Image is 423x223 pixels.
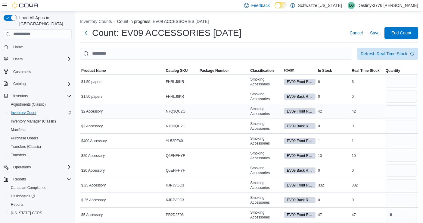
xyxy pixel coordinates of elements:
span: Catalog [13,81,26,86]
span: Canadian Compliance [11,185,46,190]
span: Smoking Accessories [250,92,281,101]
span: EV09 Front Room [284,212,316,218]
span: Package Number [200,68,229,73]
span: $1.50 papers [81,94,102,99]
a: [US_STATE] CCRS [8,209,45,217]
div: 0 [317,123,350,130]
a: Purchase Orders [8,135,41,142]
span: EV09 Front Room [284,108,316,114]
div: Refresh Real Time Stock [361,51,407,57]
span: Product Name [81,68,106,73]
span: EV09 Back Room [284,123,316,129]
span: $20 Accessory [81,168,105,173]
span: D3 [349,2,354,9]
span: KJPJVGC3 [166,183,184,188]
span: YL52PF40 [166,139,183,143]
span: Smoking Accessories [250,77,281,87]
button: Product Name [80,67,165,74]
span: FHRLJ8KR [166,94,184,99]
button: Transfers [6,151,74,159]
span: EV09 Front Room [287,109,313,114]
span: Classification [250,68,274,73]
span: Washington CCRS [8,209,72,217]
span: Inventory Count [8,109,72,116]
span: Room [284,68,294,73]
div: 332 [317,182,350,189]
span: End Count [391,30,411,36]
div: 332 [350,182,384,189]
a: Inventory Manager (Classic) [8,118,58,125]
button: Reports [6,200,74,209]
button: Quantity [384,67,418,74]
span: Load All Apps in [GEOGRAPHIC_DATA] [17,15,72,27]
span: Adjustments (Classic) [8,101,72,108]
span: Transfers [8,151,72,159]
span: EV09 Front Room [287,153,313,158]
span: Adjustments (Classic) [11,102,46,107]
a: Transfers [8,151,28,159]
span: EV09 Front Room [284,182,316,188]
div: 0 [317,196,350,204]
button: Canadian Compliance [6,183,74,192]
span: Smoking Accessories [250,121,281,131]
div: 0 [350,196,384,204]
button: Manifests [6,126,74,134]
button: Home [1,43,74,51]
span: Cancel [350,30,363,36]
div: 1 [317,137,350,145]
button: Users [1,55,74,63]
p: | [344,2,346,9]
span: Catalog [11,80,72,88]
div: 10 [350,152,384,159]
div: 0 [350,93,384,100]
span: Transfers (Classic) [8,143,72,150]
a: Home [11,43,25,51]
button: Inventory Manager (Classic) [6,117,74,126]
div: 47 [317,211,350,218]
button: Inventory [1,92,74,100]
a: Dashboards [8,193,37,200]
span: Smoking Accessories [250,136,281,146]
button: Classification [249,67,283,74]
button: Catalog [11,80,28,88]
p: Schwazze [US_STATE] [298,2,342,9]
button: Adjustments (Classic) [6,100,74,109]
span: Home [11,43,72,51]
span: Dashboards [11,194,35,199]
span: Customers [13,69,31,74]
button: Reports [1,175,74,183]
span: EV09 Back Room [287,94,313,99]
div: 47 [350,211,384,218]
span: [US_STATE] CCRS [11,211,42,215]
a: Canadian Compliance [8,184,49,191]
a: Reports [8,201,26,208]
div: 6 [350,78,384,85]
span: Inventory Manager (Classic) [8,118,72,125]
a: Customers [11,68,33,75]
span: Inventory Count [11,110,36,115]
button: Real Time Stock [350,67,384,74]
span: Smoking Accessories [250,180,281,190]
span: EV09 Front Room [287,212,313,218]
div: 0 [317,93,350,100]
button: Operations [11,164,33,171]
span: EV09 Front Room [284,79,316,85]
span: Operations [13,165,31,170]
button: Transfers (Classic) [6,142,74,151]
div: 6 [317,78,350,85]
button: Cancel [347,27,365,39]
div: 0 [350,123,384,130]
span: EV09 Front Room [287,183,313,188]
span: EV09 Back Room [287,168,313,173]
a: Inventory Count [8,109,39,116]
span: Home [13,45,23,49]
div: 0 [350,167,384,174]
span: In Stock [318,68,332,73]
span: EV09 Back Room [284,94,316,100]
button: [US_STATE] CCRS [6,209,74,217]
div: 0 [317,167,350,174]
button: Package Number [198,67,249,74]
button: Inventory [11,92,30,100]
button: Inventory Count [6,109,74,117]
button: Reports [11,176,28,183]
